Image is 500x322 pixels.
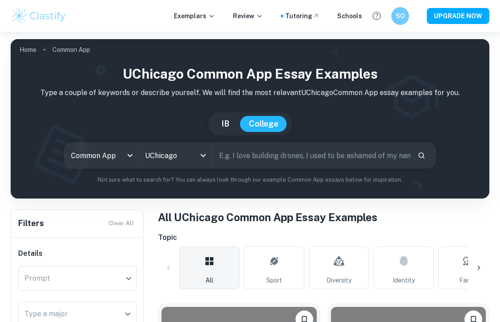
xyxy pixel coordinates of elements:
[233,11,263,21] p: Review
[213,143,410,168] input: E.g. I love building drones, I used to be ashamed of my name...
[205,275,213,285] span: All
[266,275,282,285] span: Sport
[11,7,67,25] img: Clastify logo
[197,149,209,162] button: Open
[213,116,238,132] button: IB
[393,275,415,285] span: Identity
[18,175,482,184] p: Not sure what to search for? You can always look through our example Common App essays below for ...
[414,148,429,163] button: Search
[427,8,489,24] button: UPGRADE NOW
[158,209,489,225] h1: All UChicago Common App Essay Examples
[285,11,319,21] a: Tutoring
[158,232,489,243] h6: Topic
[240,116,287,132] button: College
[18,64,482,84] h1: UChicago Common App Essay Examples
[11,39,489,199] img: profile cover
[65,143,138,168] div: Common App
[18,217,44,230] h6: Filters
[52,45,90,55] p: Common App
[337,11,362,21] a: Schools
[18,87,482,98] p: Type a couple of keywords or describe yourself. We will find the most relevant UChicago Common Ap...
[459,275,478,285] span: Family
[20,44,36,56] a: Home
[18,248,137,259] h6: Details
[369,8,384,24] button: Help and Feedback
[391,7,409,25] button: SO
[174,11,215,21] p: Exemplars
[327,275,351,285] span: Diversity
[122,308,134,320] button: Open
[395,11,406,21] h6: SO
